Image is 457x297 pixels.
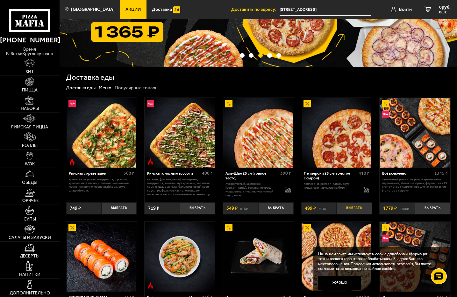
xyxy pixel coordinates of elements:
[25,162,35,166] span: WOK
[21,106,39,111] span: Наборы
[145,222,215,292] a: Острое блюдоWok с цыпленком гриль M
[147,171,200,176] div: Римская с мясным ассорти
[9,235,51,240] span: Салаты и закуски
[66,98,137,168] a: НовинкаОстрое блюдоРимская с креветками
[226,206,238,211] span: 549 ₽
[359,170,369,176] span: 410 г
[99,85,114,91] a: Меню-
[70,206,81,211] span: 749 ₽
[276,53,281,58] button: точки переключения
[382,171,433,176] div: Всё включено
[66,85,98,91] a: Доставка еды-
[380,98,450,168] a: АкционныйНовинкаВсё включено
[318,251,442,271] p: На нашем сайте мы используем cookie для сбора информации технического характера и обрабатываем IP...
[115,85,158,91] div: Популярные товары
[258,202,294,214] button: Выбрать
[382,235,389,242] img: Новинка
[22,88,38,92] span: Пицца
[147,282,154,289] img: Острое блюдо
[305,206,316,211] span: 499 ₽
[301,98,372,168] a: АкционныйПепперони 25 см (толстое с сыром)
[303,100,311,107] img: Акционный
[125,7,141,12] span: Акции
[240,53,244,58] button: точки переключения
[202,170,212,176] span: 400 г
[25,69,34,74] span: Хит
[303,224,311,231] img: Акционный
[225,171,279,180] div: Аль-Шам 25 см (тонкое тесто)
[10,291,50,295] span: Дополнительно
[20,199,39,203] span: Горячее
[382,111,389,118] img: Новинка
[302,222,371,292] img: Славные парни
[68,100,75,107] img: Новинка
[258,53,263,58] button: точки переключения
[22,180,37,185] span: Обеды
[439,10,451,14] span: 0 шт.
[173,6,180,13] img: 15daf4d41897b9f0e9f617042186c801.svg
[304,171,357,180] div: Пепперони 25 см (толстое с сыром)
[102,202,137,214] button: Выбрать
[22,143,38,148] span: Роллы
[318,206,326,211] s: 591 ₽
[11,125,48,129] span: Римская пицца
[223,222,294,292] a: АкционныйШаверма с морковью по-корейски
[382,100,389,107] img: Акционный
[20,254,39,258] span: Десерты
[382,177,447,193] p: Запечённый ролл с тигровой креветкой и пармезаном, Эби Калифорния, Фермерская 25 см (толстое с сы...
[223,98,294,168] a: АкционныйАль-Шам 25 см (тонкое тесто)
[337,202,372,214] button: Выбрать
[225,182,280,197] p: лук репчатый, цыпленок, [PERSON_NAME], томаты, огурец, моцарелла, сливочно-чесночный соус, кетчуп.
[68,158,75,165] img: Острое блюдо
[147,158,154,165] img: Острое блюдо
[145,98,215,168] img: Римская с мясным ассорти
[223,222,293,292] img: Шаверма с морковью по-корейски
[302,98,371,168] img: Пепперони 25 см (толстое с сыром)
[225,100,232,107] img: Акционный
[439,5,451,10] span: 0 руб.
[280,4,371,16] span: Санкт-Петербург, Пискарёвский проспект, 145к2
[223,98,293,168] img: Аль-Шам 25 см (тонкое тесто)
[67,222,136,292] img: Филадельфия
[69,171,122,176] div: Римская с креветками
[304,182,359,190] p: пепперони, [PERSON_NAME], соус-пицца, сыр пармезан (на борт).
[399,206,409,211] s: 2306 ₽
[148,206,159,211] span: 719 ₽
[318,276,361,290] button: Хорошо
[438,4,454,19] button: предыдущий
[280,4,371,16] input: Ваш адрес доставки
[383,206,397,211] span: 1779 ₽
[240,206,248,211] s: 618 ₽
[267,53,272,58] button: точки переключения
[147,177,212,197] p: ветчина, [PERSON_NAME], пепперони, моцарелла, томаты, лук красный, халапеньо, соус-пицца, руккола...
[225,224,232,231] img: Акционный
[399,7,412,12] span: Войти
[19,272,40,277] span: Напитки
[24,217,36,221] span: Супы
[68,224,75,231] img: Акционный
[380,98,450,168] img: Всё включено
[249,53,253,58] button: точки переключения
[145,222,215,292] img: Wok с цыпленком гриль M
[380,222,450,292] img: Джекпот
[66,74,114,81] h1: Доставка еды
[152,7,172,12] span: Доставка
[69,177,134,193] p: креветка тигровая, моцарелла, руккола, трюфельное масло, оливково-чесночное масло, сливочно-чесно...
[71,7,115,12] span: [GEOGRAPHIC_DATA]
[124,170,134,176] span: 360 г
[280,170,291,176] span: 390 г
[231,7,280,12] span: Доставить по адресу:
[434,170,447,176] span: 1345 г
[147,100,154,107] img: Новинка
[415,202,450,214] button: Выбрать
[145,98,215,168] a: НовинкаОстрое блюдоРимская с мясным ассорти
[180,202,215,214] button: Выбрать
[301,222,372,292] a: АкционныйСлавные парни
[382,224,389,231] img: Акционный
[67,98,136,168] img: Римская с креветками
[66,222,137,292] a: АкционныйФиладельфия
[380,222,450,292] a: АкционныйНовинкаДжекпот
